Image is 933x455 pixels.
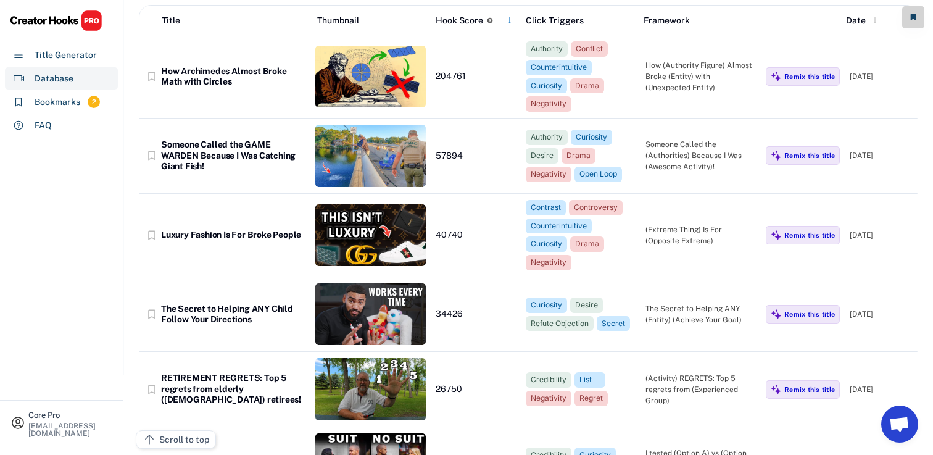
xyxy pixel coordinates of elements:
[161,230,305,241] div: Luxury Fashion Is For Broke People
[146,308,158,320] button: bookmark_border
[315,204,426,267] img: FGDB22dpmwk-23d8318d-3ba0-4a59-8e0c-dafd0b92d7b3.jpeg
[531,239,562,249] div: Curiosity
[531,393,566,404] div: Negativity
[28,422,112,437] div: [EMAIL_ADDRESS][DOMAIN_NAME]
[784,385,835,394] div: Remix this title
[531,132,563,143] div: Authority
[579,393,603,404] div: Regret
[575,81,599,91] div: Drama
[531,44,563,54] div: Authority
[531,202,561,213] div: Contrast
[771,71,782,82] img: MagicMajor%20%28Purple%29.svg
[850,384,911,395] div: [DATE]
[315,283,426,346] img: thumbnail.jpeg
[436,71,516,82] div: 204761
[850,309,911,320] div: [DATE]
[531,257,566,268] div: Negativity
[531,319,589,329] div: Refute Objection
[771,150,782,161] img: MagicMajor%20%28Purple%29.svg
[315,125,426,187] img: RpNfMFNz2VM-0f64f0ef-0278-469e-9a2f-d9a38d947630.jpeg
[436,384,516,395] div: 26750
[602,319,625,329] div: Secret
[575,300,598,311] div: Desire
[35,96,80,109] div: Bookmarks
[436,151,516,162] div: 57894
[850,150,911,161] div: [DATE]
[850,230,911,241] div: [DATE]
[531,375,566,385] div: Credibility
[784,231,835,240] div: Remix this title
[784,151,835,160] div: Remix this title
[644,14,752,27] div: Framework
[576,44,603,54] div: Conflict
[317,14,426,27] div: Thumbnail
[771,384,782,395] img: MagicMajor%20%28Purple%29.svg
[146,70,158,83] button: bookmark_border
[579,375,600,385] div: List
[579,169,617,180] div: Open Loop
[315,46,426,108] img: XfeuCfOUuXg-1fdc89e1-4c7d-482b-b93a-8a0460dc763a.jpeg
[645,224,756,246] div: (Extreme Thing) Is For (Opposite Extreme)
[576,132,607,143] div: Curiosity
[146,229,158,241] button: bookmark_border
[531,300,562,311] div: Curiosity
[436,309,516,320] div: 34426
[161,66,305,88] div: How Archimedes Almost Broke Math with Circles
[771,230,782,241] img: MagicMajor%20%28Purple%29.svg
[28,411,112,419] div: Core Pro
[531,221,587,232] div: Counterintuitive
[526,14,634,27] div: Click Triggers
[784,72,835,81] div: Remix this title
[159,433,209,446] div: Scroll to top
[35,119,52,132] div: FAQ
[881,406,918,443] a: Відкритий чат
[566,151,591,161] div: Drama
[575,239,599,249] div: Drama
[645,373,756,406] div: (Activity) REGRETS: Top 5 regrets from (Experienced Group)
[146,383,158,396] button: bookmark_border
[161,304,305,325] div: The Secret to Helping ANY Child Follow Your Directions
[846,14,866,27] div: Date
[574,202,618,213] div: Controversy
[531,151,554,161] div: Desire
[771,309,782,320] img: MagicMajor%20%28Purple%29.svg
[784,310,835,319] div: Remix this title
[645,303,756,325] div: The Secret to Helping ANY (Entity) (Achieve Your Goal)
[436,230,516,241] div: 40740
[436,14,483,27] div: Hook Score
[161,140,305,172] div: Someone Called the GAME WARDEN Because I Was Catching Giant Fish!
[35,72,73,85] div: Database
[645,60,756,93] div: How (Authority Figure) Almost Broke (Entity) with (Unexpected Entity)
[531,62,587,73] div: Counterintuitive
[88,97,100,107] div: 2
[10,10,102,31] img: CHPRO%20Logo.svg
[315,358,426,420] img: thumbnail_mNUSJ3juAbA.jpg
[531,81,562,91] div: Curiosity
[531,99,566,109] div: Negativity
[531,169,566,180] div: Negativity
[162,14,180,27] div: Title
[850,71,911,82] div: [DATE]
[161,373,305,406] div: RETIREMENT REGRETS: Top 5 regrets from elderly ([DEMOGRAPHIC_DATA]) retirees!
[146,149,158,162] button: bookmark_border
[35,49,97,62] div: Title Generator
[645,139,756,172] div: Someone Called the (Authorities) Because I Was (Awesome Activity)!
